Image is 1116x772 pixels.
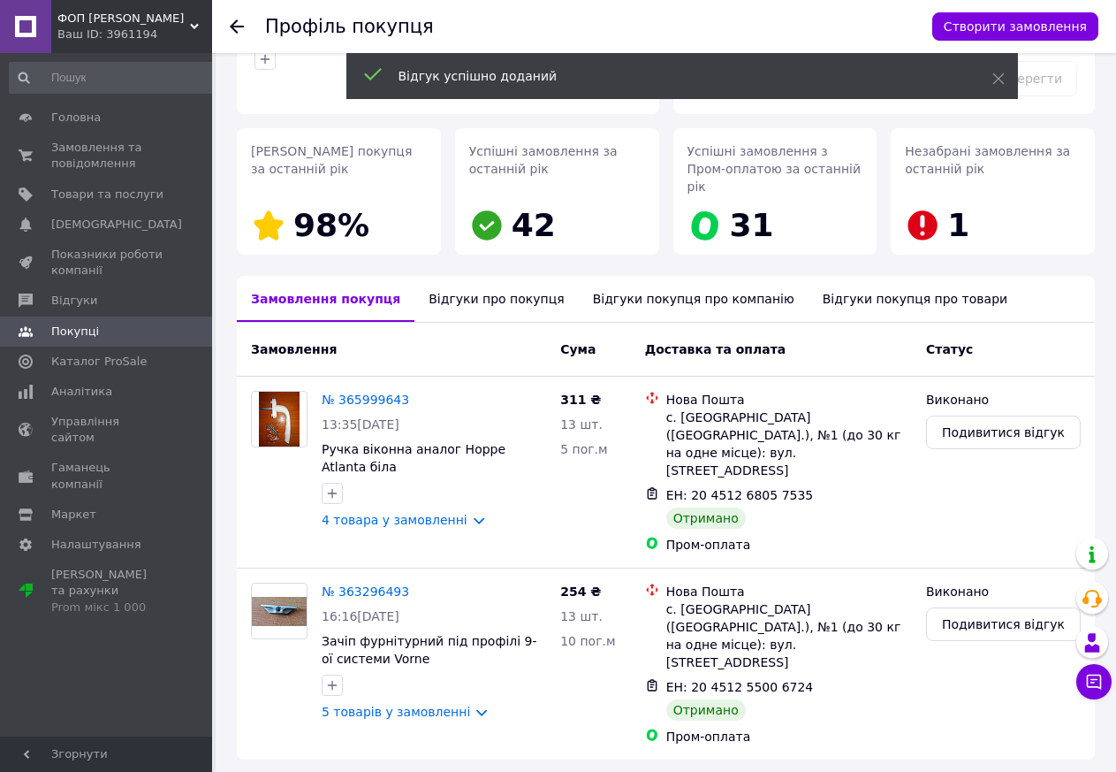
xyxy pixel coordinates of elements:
[399,67,948,85] div: Відгук успішно доданий
[687,144,862,194] span: Успішні замовлення з Пром-оплатою за останній рік
[932,12,1098,41] button: Створити замовлення
[51,354,147,370] span: Каталог ProSale
[560,609,603,623] span: 13 шт.
[560,417,603,432] span: 13 шт.
[666,583,912,600] div: Нова Пошта
[322,705,470,719] a: 5 товарів у замовленні
[666,680,814,694] span: ЕН: 20 4512 5500 6724
[579,276,809,322] div: Відгуки покупця про компанію
[322,513,467,527] a: 4 товара у замовленні
[926,583,1081,600] div: Виконано
[51,567,163,615] span: [PERSON_NAME] та рахунки
[560,634,615,648] span: 10 пог.м
[265,16,434,37] h1: Профіль покупця
[51,460,163,492] span: Гаманець компанії
[666,488,814,502] span: ЕН: 20 4512 6805 7535
[51,140,163,172] span: Замовлення та повідомлення
[51,384,112,400] span: Аналітика
[252,597,307,626] img: Фото товару
[905,144,1070,176] span: Незабрані замовлення за останній рік
[322,585,409,599] a: № 363296493
[51,293,97,309] span: Відгуки
[322,417,399,432] span: 13:35[DATE]
[942,424,1065,441] span: Подивитися відгук
[51,247,163,279] span: Показники роботи компанії
[51,110,101,126] span: Головна
[947,207,969,243] span: 1
[237,276,414,322] div: Замовлення покупця
[293,207,369,243] span: 98%
[259,392,300,447] img: Фото товару
[322,609,399,623] span: 16:16[DATE]
[414,276,578,322] div: Відгуки про покупця
[51,414,163,446] span: Управління сайтом
[469,144,618,176] span: Успішні замовлення за останній рік
[560,342,596,356] span: Cума
[926,391,1081,409] div: Виконано
[322,634,537,666] a: Зачіп фурнітурний під профілі 9-ої системи Vorne
[666,391,912,409] div: Нова Пошта
[560,393,601,407] span: 311 ₴
[666,699,746,721] div: Отримано
[51,187,163,203] span: Товари та послуги
[560,442,607,456] span: 5 пог.м
[322,393,409,407] a: № 365999643
[251,583,307,639] a: Фото товару
[666,409,912,479] div: с. [GEOGRAPHIC_DATA] ([GEOGRAPHIC_DATA].), №1 (до 30 кг на одне місце): вул. [STREET_ADDRESS]
[51,507,96,523] span: Маркет
[666,536,912,554] div: Пром-оплата
[51,537,141,553] span: Налаштування
[1076,664,1112,699] button: Чат з покупцем
[9,62,218,94] input: Пошук
[512,207,556,243] span: 42
[666,600,912,671] div: с. [GEOGRAPHIC_DATA] ([GEOGRAPHIC_DATA].), №1 (до 30 кг на одне місце): вул. [STREET_ADDRESS]
[51,324,99,340] span: Покупці
[560,585,601,599] span: 254 ₴
[666,728,912,745] div: Пром-оплата
[251,144,412,176] span: [PERSON_NAME] покупця за останній рік
[51,600,163,615] div: Prom мікс 1 000
[730,207,774,243] span: 31
[51,217,182,233] span: [DEMOGRAPHIC_DATA]
[809,276,1021,322] div: Відгуки покупця про товари
[322,442,505,474] a: Ручка віконна аналог Hoppe Atlanta біла
[251,342,337,356] span: Замовлення
[926,416,1081,449] button: Подивитися відгук
[57,27,212,42] div: Ваш ID: 3961194
[251,391,307,447] a: Фото товару
[645,342,786,356] span: Доставка та оплата
[926,342,973,356] span: Статус
[926,608,1081,641] button: Подивитися відгук
[57,11,190,27] span: ФОП Рябовол О.С.
[230,18,244,35] div: Повернутися назад
[666,508,746,529] div: Отримано
[942,615,1065,633] span: Подивитися відгук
